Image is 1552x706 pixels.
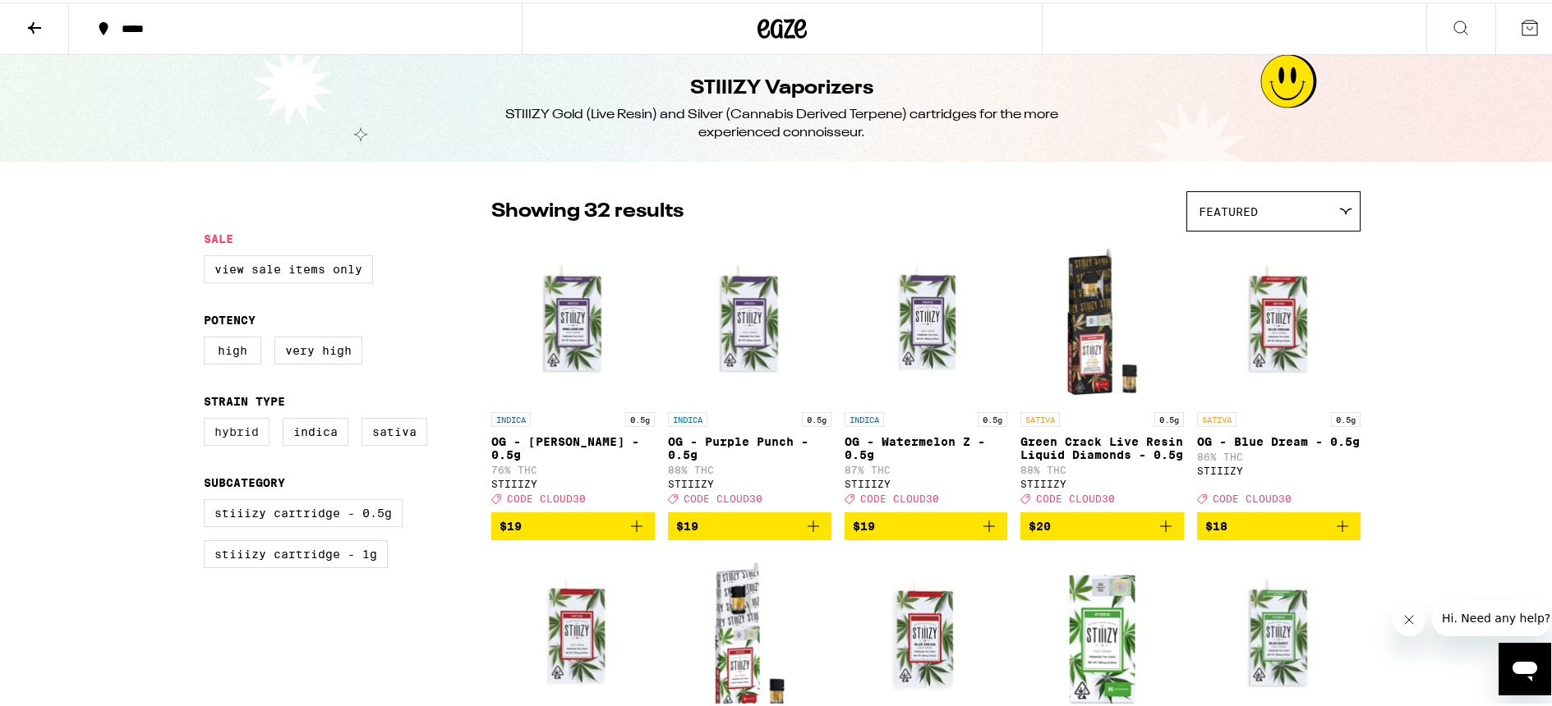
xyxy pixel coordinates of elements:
[491,433,655,459] p: OG - [PERSON_NAME] - 0.5g
[491,462,655,473] p: 76% THC
[1020,433,1184,459] p: Green Crack Live Resin Liquid Diamonds - 0.5g
[1197,463,1361,474] div: STIIIZY
[668,510,831,538] button: Add to bag
[668,237,831,401] img: STIIIZY - OG - Purple Punch - 0.5g
[802,410,831,424] p: 0.5g
[204,474,285,487] legend: Subcategory
[845,462,1008,473] p: 87% THC
[204,334,261,362] label: High
[1020,462,1184,473] p: 88% THC
[845,510,1008,538] button: Add to bag
[1197,510,1361,538] button: Add to bag
[1020,510,1184,538] button: Add to bag
[676,517,698,530] span: $19
[362,415,427,443] label: Sativa
[204,253,373,281] label: View Sale Items Only
[507,491,586,502] span: CODE CLOUD30
[625,410,655,424] p: 0.5g
[978,410,1007,424] p: 0.5g
[204,415,269,443] label: Hybrid
[845,433,1008,459] p: OG - Watermelon Z - 0.5g
[274,334,362,362] label: Very High
[845,237,1008,510] a: Open page for OG - Watermelon Z - 0.5g from STIIIZY
[491,410,531,424] p: INDICA
[204,230,233,243] legend: Sale
[204,497,403,525] label: STIIIZY Cartridge - 0.5g
[668,476,831,487] div: STIIIZY
[668,237,831,510] a: Open page for OG - Purple Punch - 0.5g from STIIIZY
[1331,410,1361,424] p: 0.5g
[1020,476,1184,487] div: STIIIZY
[1205,517,1227,530] span: $18
[1154,410,1184,424] p: 0.5g
[845,237,1008,401] img: STIIIZY - OG - Watermelon Z - 0.5g
[684,491,762,502] span: CODE CLOUD30
[691,72,874,100] h1: STIIIZY Vaporizers
[1020,237,1184,510] a: Open page for Green Crack Live Resin Liquid Diamonds - 0.5g from STIIIZY
[1020,237,1184,401] img: STIIIZY - Green Crack Live Resin Liquid Diamonds - 0.5g
[500,517,522,530] span: $19
[1393,601,1425,634] iframe: Close message
[668,433,831,459] p: OG - Purple Punch - 0.5g
[1197,410,1237,424] p: SATIVA
[1029,517,1051,530] span: $20
[204,392,285,406] legend: Strain Type
[491,195,684,223] p: Showing 32 results
[1432,598,1551,634] iframe: Message from company
[1199,203,1258,216] span: Featured
[1197,237,1361,510] a: Open page for OG - Blue Dream - 0.5g from STIIIZY
[204,311,256,324] legend: Potency
[491,237,655,510] a: Open page for OG - King Louis XIII - 0.5g from STIIIZY
[491,510,655,538] button: Add to bag
[860,491,939,502] span: CODE CLOUD30
[1197,433,1361,446] p: OG - Blue Dream - 0.5g
[668,462,831,473] p: 88% THC
[483,103,1081,140] div: STIIIZY Gold (Live Resin) and Silver (Cannabis Derived Terpene) cartridges for the more experienc...
[1036,491,1115,502] span: CODE CLOUD30
[204,538,388,566] label: STIIIZY Cartridge - 1g
[1499,640,1551,693] iframe: Button to launch messaging window
[853,517,875,530] span: $19
[668,410,707,424] p: INDICA
[845,410,884,424] p: INDICA
[283,415,348,443] label: Indica
[1213,491,1292,502] span: CODE CLOUD30
[1197,237,1361,401] img: STIIIZY - OG - Blue Dream - 0.5g
[1020,410,1060,424] p: SATIVA
[1197,449,1361,460] p: 86% THC
[845,476,1008,487] div: STIIIZY
[491,237,655,401] img: STIIIZY - OG - King Louis XIII - 0.5g
[491,476,655,487] div: STIIIZY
